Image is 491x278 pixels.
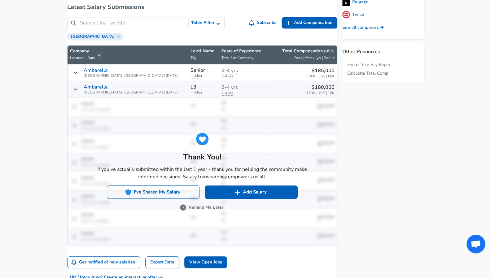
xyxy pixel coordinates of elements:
[191,73,202,78] span: focus tag for this data point is hidden until there are more submissions. Submit your salary anon...
[282,48,335,54] p: Total Compensation
[191,48,217,54] p: Level Name
[221,67,238,74] span: years at company for this data point is hidden until there are more submissions. Submit your sala...
[294,55,335,60] span: Base | Stock (yr) | Bonus
[84,84,108,90] p: Ambarella
[191,67,205,73] p: Senior
[80,19,186,27] input: Search City, Tag, Etc
[248,17,279,28] button: Subscribe
[467,235,485,253] div: Open chat
[221,48,265,54] p: Years of Experience
[67,2,337,12] h6: Latest Salary Submissions
[342,11,364,18] a: Twilio
[97,152,308,162] h5: Thank You!
[191,84,196,90] p: L3
[191,90,202,95] span: focus tag for this data point is hidden until there are more submissions. Submit your salary anon...
[306,84,335,91] p: $180,000
[70,55,95,60] span: Location | Date
[307,67,335,74] p: $185,000
[181,204,223,211] button: Remind Me Later
[221,74,233,79] span: years of experience for this data point is hidden until there are more submissions. Submit your s...
[270,48,335,62] span: Total Compensation (USD) Base | Stock (yr) | Bonus
[191,55,196,60] span: Tag
[145,256,179,268] a: Export Data
[84,67,108,73] p: Ambarella
[180,204,186,211] img: svg+xml;base64,PHN2ZyB4bWxucz0iaHR0cDovL3d3dy53My5vcmcvMjAwMC9zdmciIGZpbGw9IiM3NTc1NzUiIHZpZXdCb3...
[125,189,131,195] img: svg+xml;base64,PHN2ZyB4bWxucz0iaHR0cDovL3d3dy53My5vcmcvMjAwMC9zdmciIGZpbGw9IiMyNjhERUMiIHZpZXdCb3...
[234,189,240,195] img: svg+xml;base64,PHN2ZyB4bWxucz0iaHR0cDovL3d3dy53My5vcmcvMjAwMC9zdmciIGZpbGw9IiNmZmZmZmYiIHZpZXdCb3...
[282,17,337,28] a: Add Compensation
[84,74,178,78] span: [GEOGRAPHIC_DATA], [GEOGRAPHIC_DATA] | [DATE]
[70,48,103,62] span: CompanyLocation | Date
[294,19,332,27] span: Add Compensation
[97,166,308,180] p: If you've actually submitted within the last 1 year - thank you for helping the community make in...
[342,11,350,18] img: o39OQWm.png
[189,17,224,29] button: Toggle Search Filters
[307,74,335,78] span: 150K | 35K | N/A
[68,34,117,39] span: [GEOGRAPHIC_DATA]
[347,70,388,76] a: Calculate Total Comp
[84,90,178,94] span: [GEOGRAPHIC_DATA], [GEOGRAPHIC_DATA] | [DATE]
[70,48,95,54] p: Company
[68,257,140,268] button: Get notified of new salaries
[67,45,337,246] table: Salary Submissions
[221,90,233,96] span: years of experience for this data point is hidden until there are more submissions. Submit your s...
[306,91,335,95] span: 160K | 10K | 10K
[342,24,384,31] a: See all companies ➜
[67,33,123,40] div: [GEOGRAPHIC_DATA]
[196,133,208,145] img: svg+xml;base64,PHN2ZyB4bWxucz0iaHR0cDovL3d3dy53My5vcmcvMjAwMC9zdmciIGZpbGw9IiMyNjhERUMiIHZpZXdCb3...
[107,185,200,198] button: I've Shared My Salary
[324,49,335,54] button: (USD)
[347,62,392,68] a: End of Year Pay Report
[221,84,238,91] span: years at company for this data point is hidden until there are more submissions. Submit your sala...
[342,43,424,55] p: Other Resources
[221,55,253,60] span: Total / At Company
[184,256,227,268] a: View Open Jobs
[205,185,298,198] button: Add Salary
